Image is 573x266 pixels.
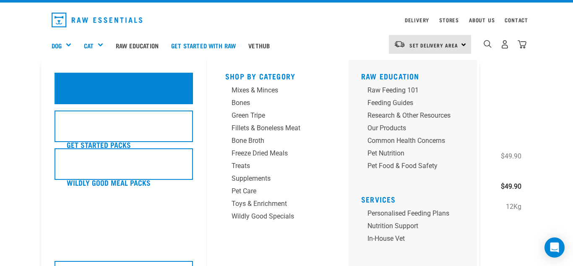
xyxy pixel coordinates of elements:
span: 12Kg [506,202,521,212]
div: Supplements [232,174,310,184]
a: Feeding Guides [361,98,471,111]
img: home-icon-1@2x.png [484,40,492,48]
div: Toys & Enrichment [232,199,310,209]
a: Personalised Feeding Plans [361,208,471,221]
span: $49.90 [501,182,521,192]
a: Bones [225,98,330,111]
div: Raw Feeding 101 [367,85,451,95]
a: Common Health Concerns [361,136,471,148]
a: Mixes & Minces [225,85,330,98]
span: Set Delivery Area [409,44,458,47]
div: Treats [232,161,310,171]
a: Get started with Raw [165,29,242,62]
h5: Shop All Cat [67,101,111,112]
h5: Services [361,195,471,202]
img: van-moving.png [394,40,405,48]
nav: dropdown navigation [45,9,528,31]
a: Cat [84,41,94,50]
a: Shop All Cat [55,73,193,111]
a: Green Tripe [225,111,330,123]
a: Contact [505,18,528,21]
a: Freeze Dried Meals [225,148,330,161]
img: Raw Essentials Logo [52,13,142,27]
div: Feeding Guides [367,98,451,108]
div: Pet Nutrition [367,148,451,158]
a: Research & Other Resources [361,111,471,123]
div: Bone Broth [232,136,310,146]
div: Green Tripe [232,111,310,121]
h5: Shop By Category [225,72,330,79]
div: Pet Care [232,186,310,196]
a: Vethub [242,29,276,62]
a: About Us [469,18,495,21]
a: In-house vet [361,234,471,246]
a: Raw Education [361,74,419,78]
img: home-icon@2x.png [518,40,526,49]
a: Raw Education [109,29,165,62]
a: Treats [225,161,330,174]
div: Common Health Concerns [367,136,451,146]
a: Get Started Packs [55,111,193,148]
div: Fillets & Boneless Meat [232,123,310,133]
div: Our Products [367,123,451,133]
img: user.png [500,40,509,49]
a: Pet Care [225,186,330,199]
div: Pet Food & Food Safety [367,161,451,171]
a: Raw Feeding 101 [361,85,471,98]
span: $49.90 [501,151,521,161]
a: Bone Broth [225,136,330,148]
h5: Get Started Packs [67,139,131,150]
a: Toys & Enrichment [225,199,330,211]
a: Wildly Good Specials [225,211,330,224]
div: Freeze Dried Meals [232,148,310,158]
div: Research & Other Resources [367,111,451,121]
a: Nutrition Support [361,221,471,234]
a: Our Products [361,123,471,136]
a: Supplements [225,174,330,186]
div: Mixes & Minces [232,85,310,95]
a: Dog [52,41,62,50]
a: Delivery [405,18,429,21]
a: Fillets & Boneless Meat [225,123,330,136]
a: Wildly Good Meal Packs [55,148,193,186]
div: Wildly Good Specials [232,211,310,221]
a: Pet Food & Food Safety [361,161,471,174]
a: Stores [439,18,459,21]
a: Pet Nutrition [361,148,471,161]
div: Open Intercom Messenger [544,237,565,258]
div: Bones [232,98,310,108]
h5: Wildly Good Meal Packs [67,177,151,188]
